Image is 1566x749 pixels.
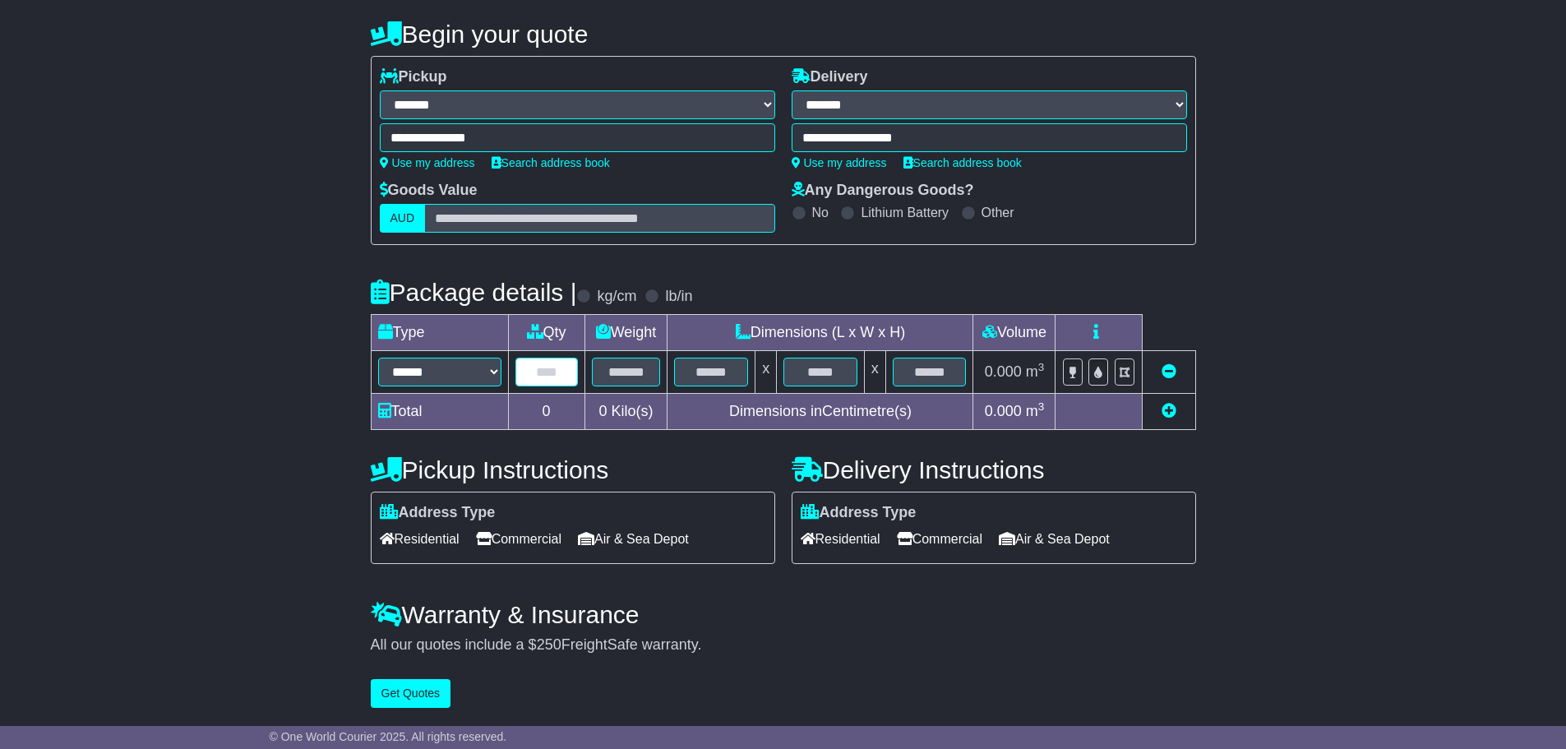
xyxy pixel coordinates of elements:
[792,156,887,169] a: Use my address
[371,394,508,430] td: Total
[380,526,460,552] span: Residential
[537,636,561,653] span: 250
[999,526,1110,552] span: Air & Sea Depot
[371,636,1196,654] div: All our quotes include a $ FreightSafe warranty.
[792,68,868,86] label: Delivery
[476,526,561,552] span: Commercial
[792,456,1196,483] h4: Delivery Instructions
[371,21,1196,48] h4: Begin your quote
[973,315,1056,351] td: Volume
[1026,363,1045,380] span: m
[801,504,917,522] label: Address Type
[380,204,426,233] label: AUD
[665,288,692,306] label: lb/in
[903,156,1022,169] a: Search address book
[380,504,496,522] label: Address Type
[985,363,1022,380] span: 0.000
[597,288,636,306] label: kg/cm
[1038,400,1045,413] sup: 3
[584,394,668,430] td: Kilo(s)
[985,403,1022,419] span: 0.000
[864,351,885,394] td: x
[897,526,982,552] span: Commercial
[792,182,974,200] label: Any Dangerous Goods?
[1162,363,1176,380] a: Remove this item
[380,156,475,169] a: Use my address
[598,403,607,419] span: 0
[508,315,584,351] td: Qty
[861,205,949,220] label: Lithium Battery
[371,279,577,306] h4: Package details |
[380,68,447,86] label: Pickup
[270,730,507,743] span: © One World Courier 2025. All rights reserved.
[668,315,973,351] td: Dimensions (L x W x H)
[1038,361,1045,373] sup: 3
[982,205,1014,220] label: Other
[371,456,775,483] h4: Pickup Instructions
[371,679,451,708] button: Get Quotes
[380,182,478,200] label: Goods Value
[755,351,777,394] td: x
[578,526,689,552] span: Air & Sea Depot
[508,394,584,430] td: 0
[812,205,829,220] label: No
[1026,403,1045,419] span: m
[371,315,508,351] td: Type
[668,394,973,430] td: Dimensions in Centimetre(s)
[801,526,880,552] span: Residential
[584,315,668,351] td: Weight
[492,156,610,169] a: Search address book
[1162,403,1176,419] a: Add new item
[371,601,1196,628] h4: Warranty & Insurance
